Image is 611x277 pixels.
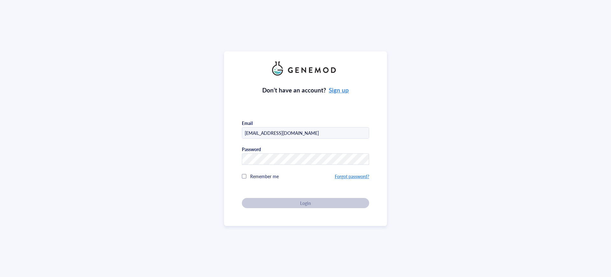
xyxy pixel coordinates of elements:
a: Forgot password? [335,173,369,179]
img: genemod_logo_light-BcqUzbGq.png [272,62,339,76]
a: Sign up [329,86,349,94]
div: Email [242,120,253,126]
div: Don’t have an account? [262,86,349,95]
div: Password [242,146,261,152]
span: Remember me [250,173,279,179]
